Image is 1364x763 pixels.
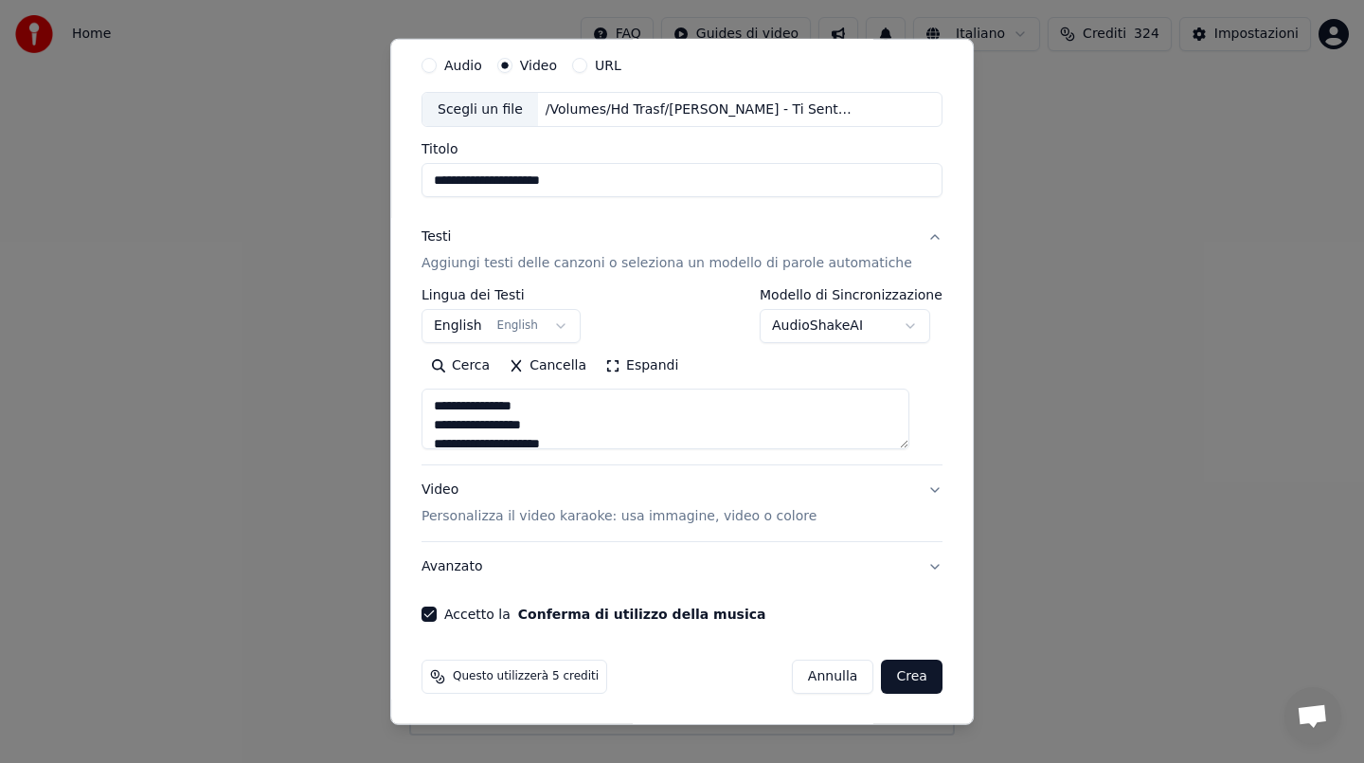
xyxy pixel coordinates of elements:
p: Aggiungi testi delle canzoni o seleziona un modello di parole automatiche [422,254,912,273]
button: Accetto la [518,608,766,621]
div: Scegli un file [422,92,538,126]
button: TestiAggiungi testi delle canzoni o seleziona un modello di parole automatiche [422,212,942,288]
button: Espandi [596,351,688,381]
button: Cerca [422,351,499,381]
label: URL [595,58,621,71]
p: Personalizza il video karaoke: usa immagine, video o colore [422,507,817,526]
label: Titolo [422,142,942,155]
label: Lingua dei Testi [422,288,581,301]
label: Modello di Sincronizzazione [760,288,942,301]
label: Video [520,58,557,71]
button: VideoPersonalizza il video karaoke: usa immagine, video o colore [422,465,942,541]
label: Accetto la [444,608,765,621]
label: Audio [444,58,482,71]
div: Testi [422,227,451,246]
button: Avanzato [422,542,942,591]
div: Video [422,481,817,526]
button: Crea [882,660,942,694]
span: Questo utilizzerà 5 crediti [453,669,599,684]
div: /Volumes/Hd Trasf/[PERSON_NAME] - Ti Sento.mov [538,100,860,118]
button: Cancella [499,351,596,381]
div: TestiAggiungi testi delle canzoni o seleziona un modello di parole automatiche [422,288,942,464]
button: Annulla [792,660,874,694]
